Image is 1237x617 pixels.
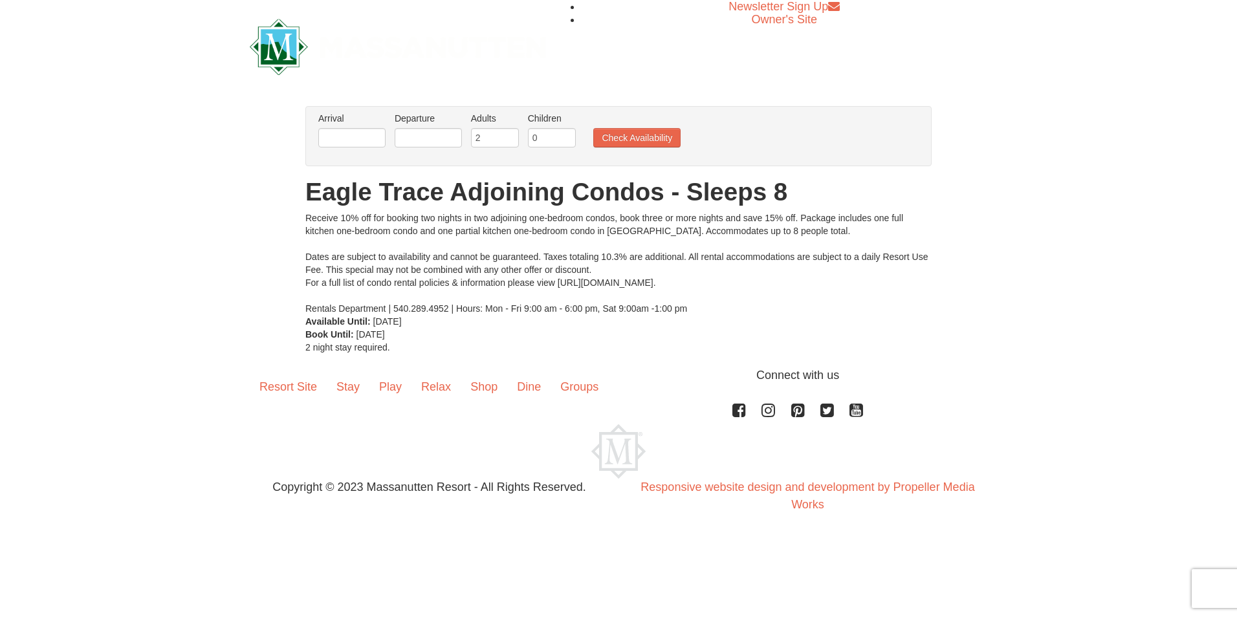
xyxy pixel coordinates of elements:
strong: Available Until: [305,316,371,327]
a: Stay [327,367,369,407]
p: Copyright © 2023 Massanutten Resort - All Rights Reserved. [240,479,618,496]
label: Arrival [318,112,386,125]
a: Dine [507,367,551,407]
a: Resort Site [250,367,327,407]
a: Responsive website design and development by Propeller Media Works [640,481,974,511]
a: Shop [461,367,507,407]
span: [DATE] [356,329,385,340]
label: Adults [471,112,519,125]
a: Play [369,367,411,407]
img: Massanutten Resort Logo [591,424,646,479]
img: Massanutten Resort Logo [250,19,546,75]
strong: Book Until: [305,329,354,340]
label: Departure [395,112,462,125]
p: Connect with us [250,367,987,384]
div: Receive 10% off for booking two nights in two adjoining one-bedroom condos, book three or more ni... [305,211,932,315]
label: Children [528,112,576,125]
h1: Eagle Trace Adjoining Condos - Sleeps 8 [305,179,932,205]
span: 2 night stay required. [305,342,390,352]
button: Check Availability [593,128,681,147]
a: Groups [551,367,608,407]
a: Massanutten Resort [250,30,546,60]
a: Owner's Site [752,13,817,26]
a: Relax [411,367,461,407]
span: [DATE] [373,316,402,327]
